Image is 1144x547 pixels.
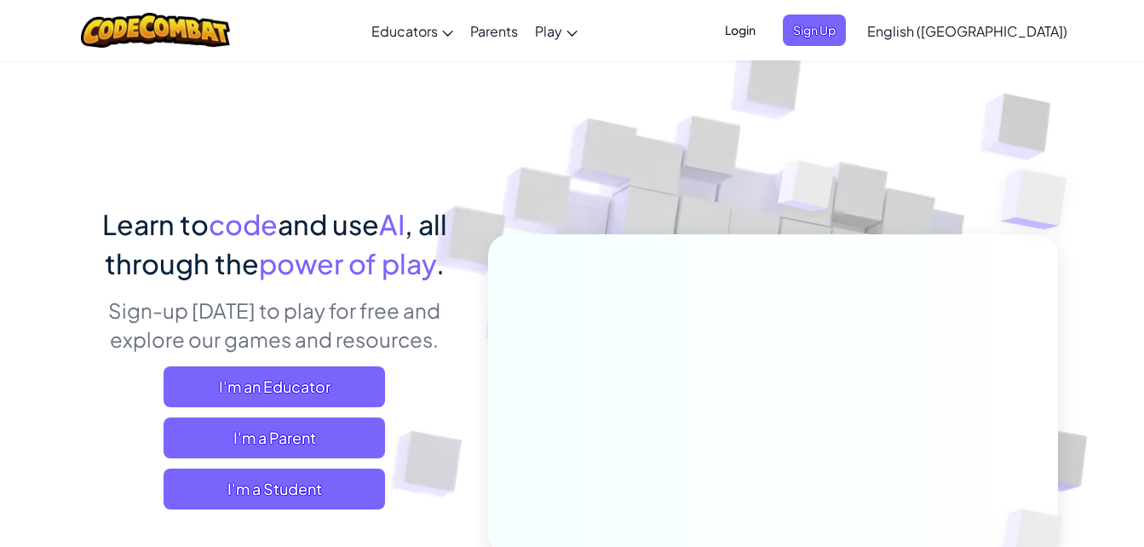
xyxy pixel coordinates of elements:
a: English ([GEOGRAPHIC_DATA]) [859,8,1076,54]
button: Sign Up [783,14,846,46]
a: I'm a Parent [164,417,385,458]
p: Sign-up [DATE] to play for free and explore our games and resources. [87,296,463,354]
span: code [209,207,278,241]
img: CodeCombat logo [81,13,230,48]
a: I'm an Educator [164,366,385,407]
span: Educators [371,22,438,40]
span: and use [278,207,379,241]
span: Play [535,22,562,40]
img: Overlap cubes [967,128,1114,272]
span: power of play [259,246,436,280]
img: Overlap cubes [745,127,868,254]
span: AI [379,207,405,241]
span: English ([GEOGRAPHIC_DATA]) [867,22,1067,40]
a: Parents [462,8,526,54]
span: Learn to [102,207,209,241]
a: Play [526,8,586,54]
button: I'm a Student [164,469,385,510]
span: . [436,246,445,280]
a: Educators [363,8,462,54]
button: Login [715,14,766,46]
